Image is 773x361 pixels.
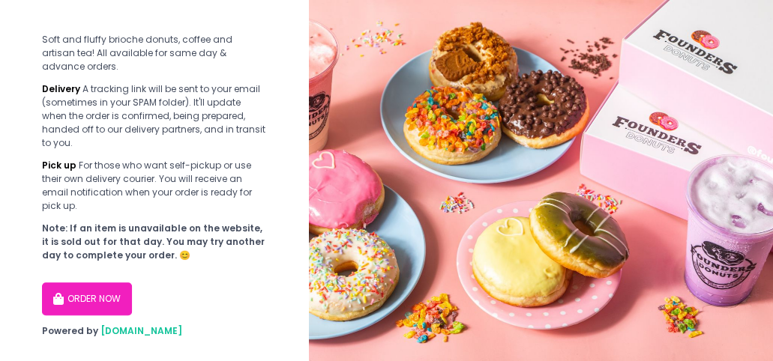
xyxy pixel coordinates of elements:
div: Note: If an item is unavailable on the website, it is sold out for that day. You may try another ... [42,222,267,262]
div: For those who want self-pickup or use their own delivery courier. You will receive an email notif... [42,159,267,213]
b: Delivery [42,82,80,95]
b: Pick up [42,159,76,172]
button: ORDER NOW [42,282,132,315]
div: A tracking link will be sent to your email (sometimes in your SPAM folder). It'll update when the... [42,82,267,150]
div: Powered by [42,324,267,338]
div: Soft and fluffy brioche donuts, coffee and artisan tea! All available for same day & advance orders. [42,33,267,73]
a: [DOMAIN_NAME] [100,324,182,337]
